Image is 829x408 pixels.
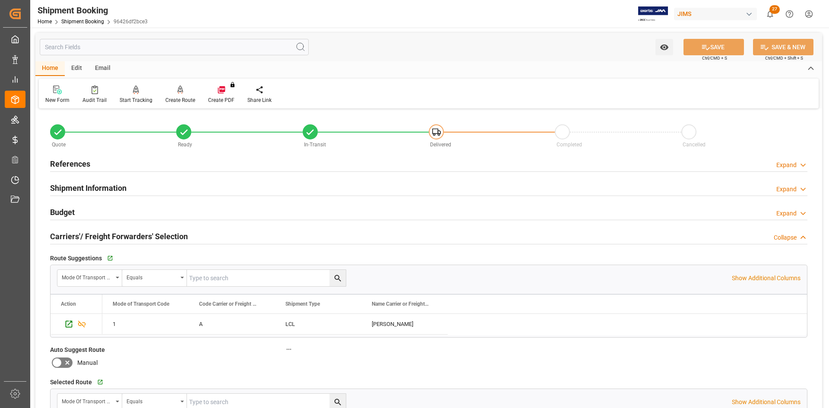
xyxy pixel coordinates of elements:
[199,301,257,307] span: Code Carrier or Freight Forwarder
[50,231,188,242] h2: Carriers'/ Freight Forwarders' Selection
[776,209,797,218] div: Expand
[120,96,152,104] div: Start Tracking
[102,314,189,334] div: 1
[285,301,320,307] span: Shipment Type
[187,270,346,286] input: Type to search
[683,39,744,55] button: SAVE
[89,61,117,76] div: Email
[127,272,177,281] div: Equals
[765,55,803,61] span: Ctrl/CMD + Shift + S
[122,270,187,286] button: open menu
[638,6,668,22] img: Exertis%20JAM%20-%20Email%20Logo.jpg_1722504956.jpg
[35,61,65,76] div: Home
[50,158,90,170] h2: References
[51,314,102,335] div: Press SPACE to select this row.
[283,344,294,355] button: Auto Suggest Route
[674,8,757,20] div: JIMS
[674,6,760,22] button: JIMS
[102,314,448,335] div: Press SPACE to select this row.
[50,345,105,354] span: Auto Suggest Route
[732,274,801,283] p: Show Additional Columns
[329,270,346,286] button: search button
[50,206,75,218] h2: Budget
[372,301,430,307] span: Name Carrier or Freight Forwarder
[45,96,70,104] div: New Form
[40,39,309,55] input: Search Fields
[38,19,52,25] a: Home
[165,96,195,104] div: Create Route
[732,398,801,407] p: Show Additional Columns
[247,96,272,104] div: Share Link
[702,55,727,61] span: Ctrl/CMD + S
[774,233,797,242] div: Collapse
[61,19,104,25] a: Shipment Booking
[62,272,113,281] div: Mode of Transport Code
[189,314,275,334] div: A
[57,270,122,286] button: open menu
[65,61,89,76] div: Edit
[760,4,780,24] button: show 27 new notifications
[77,358,98,367] span: Manual
[753,39,813,55] button: SAVE & NEW
[50,378,92,387] span: Selected Route
[127,395,177,405] div: Equals
[61,301,76,307] div: Action
[275,314,361,334] div: LCL
[113,301,169,307] span: Mode of Transport Code
[776,161,797,170] div: Expand
[430,142,451,148] span: Delivered
[52,142,66,148] span: Quote
[780,4,799,24] button: Help Center
[38,4,148,17] div: Shipment Booking
[304,142,326,148] span: In-Transit
[683,142,706,148] span: Cancelled
[178,142,192,148] span: Ready
[557,142,582,148] span: Completed
[361,314,448,334] div: [PERSON_NAME]
[776,185,797,194] div: Expand
[655,39,673,55] button: open menu
[82,96,107,104] div: Audit Trail
[769,5,780,14] span: 27
[50,182,127,194] h2: Shipment Information
[62,395,113,405] div: Mode of Transport Code
[50,254,102,263] span: Route Suggestions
